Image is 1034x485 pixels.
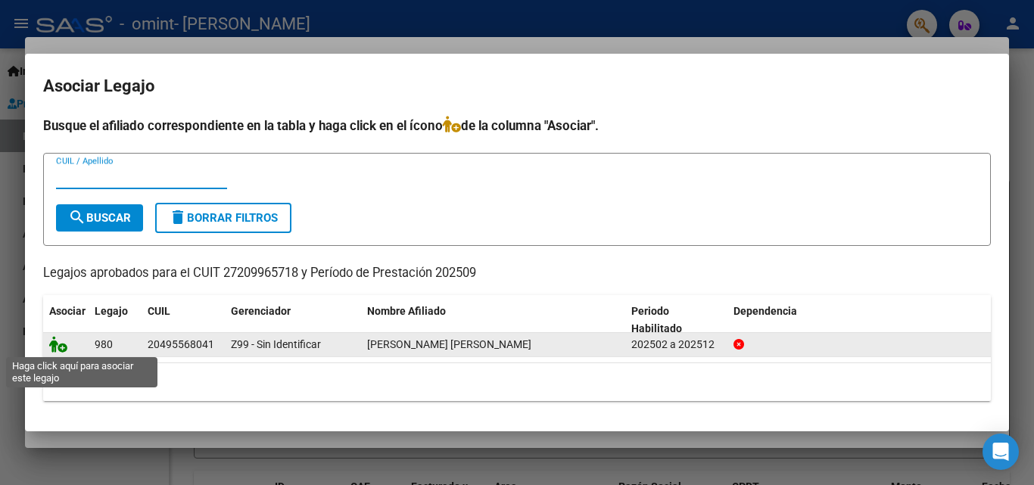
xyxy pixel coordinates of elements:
[68,208,86,226] mat-icon: search
[631,305,682,334] span: Periodo Habilitado
[155,203,291,233] button: Borrar Filtros
[733,305,797,317] span: Dependencia
[95,338,113,350] span: 980
[231,338,321,350] span: Z99 - Sin Identificar
[169,211,278,225] span: Borrar Filtros
[367,338,531,350] span: BAREA BANCALARI LAUTARO BENJAMIN
[231,305,291,317] span: Gerenciador
[148,305,170,317] span: CUIL
[43,363,991,401] div: 1 registros
[625,295,727,345] datatable-header-cell: Periodo Habilitado
[148,336,214,353] div: 20495568041
[225,295,361,345] datatable-header-cell: Gerenciador
[983,434,1019,470] div: Open Intercom Messenger
[361,295,625,345] datatable-header-cell: Nombre Afiliado
[68,211,131,225] span: Buscar
[56,204,143,232] button: Buscar
[89,295,142,345] datatable-header-cell: Legajo
[43,116,991,135] h4: Busque el afiliado correspondiente en la tabla y haga click en el ícono de la columna "Asociar".
[631,336,721,353] div: 202502 a 202512
[169,208,187,226] mat-icon: delete
[727,295,992,345] datatable-header-cell: Dependencia
[43,264,991,283] p: Legajos aprobados para el CUIT 27209965718 y Período de Prestación 202509
[43,295,89,345] datatable-header-cell: Asociar
[367,305,446,317] span: Nombre Afiliado
[142,295,225,345] datatable-header-cell: CUIL
[95,305,128,317] span: Legajo
[43,72,991,101] h2: Asociar Legajo
[49,305,86,317] span: Asociar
